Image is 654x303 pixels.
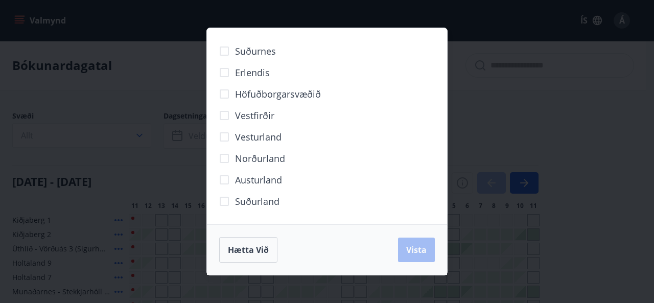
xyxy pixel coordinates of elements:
span: Vesturland [235,130,282,144]
span: Höfuðborgarsvæðið [235,87,321,101]
span: Suðurland [235,195,279,208]
span: Erlendis [235,66,270,79]
span: Vestfirðir [235,109,274,122]
span: Hætta við [228,244,269,255]
span: Suðurnes [235,44,276,58]
span: Austurland [235,173,282,187]
button: Hætta við [219,237,277,263]
span: Norðurland [235,152,285,165]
